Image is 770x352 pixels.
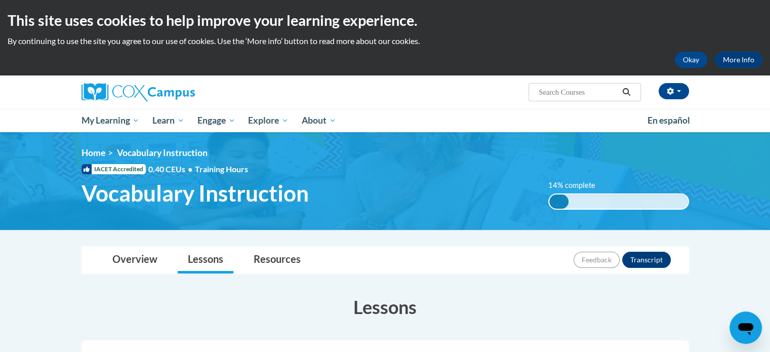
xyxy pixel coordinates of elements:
span: Explore [248,114,289,127]
span: Vocabulary Instruction [82,180,309,207]
input: Search Courses [538,86,619,98]
img: Cox Campus [82,83,195,101]
label: 14% complete [548,180,606,191]
a: Learn [146,109,191,132]
span: Vocabulary Instruction [117,147,208,158]
iframe: Button to launch messaging window [730,311,762,344]
button: Feedback [574,252,620,268]
a: Home [82,147,105,158]
span: Learn [152,114,184,127]
span: • [188,164,192,174]
span: 0.40 CEUs [148,164,195,175]
a: Engage [191,109,242,132]
span: My Learning [81,114,139,127]
a: Explore [241,109,295,132]
a: Lessons [178,247,233,273]
button: Okay [675,52,707,68]
span: IACET Accredited [82,164,146,174]
span: Engage [197,114,235,127]
button: Transcript [622,252,671,268]
a: More Info [715,52,762,68]
div: 14% complete [549,194,569,209]
span: Training Hours [195,164,248,174]
a: Overview [102,247,168,273]
div: Main menu [66,109,704,132]
button: Search [619,86,634,98]
a: En español [641,110,697,131]
a: Resources [244,247,311,273]
p: By continuing to use the site you agree to our use of cookies. Use the ‘More info’ button to read... [8,35,762,47]
h3: Lessons [82,294,689,320]
span: About [302,114,336,127]
h2: This site uses cookies to help improve your learning experience. [8,10,762,30]
button: Account Settings [659,83,689,99]
span: En español [647,115,690,126]
a: My Learning [75,109,146,132]
a: About [295,109,343,132]
a: Cox Campus [82,83,274,101]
